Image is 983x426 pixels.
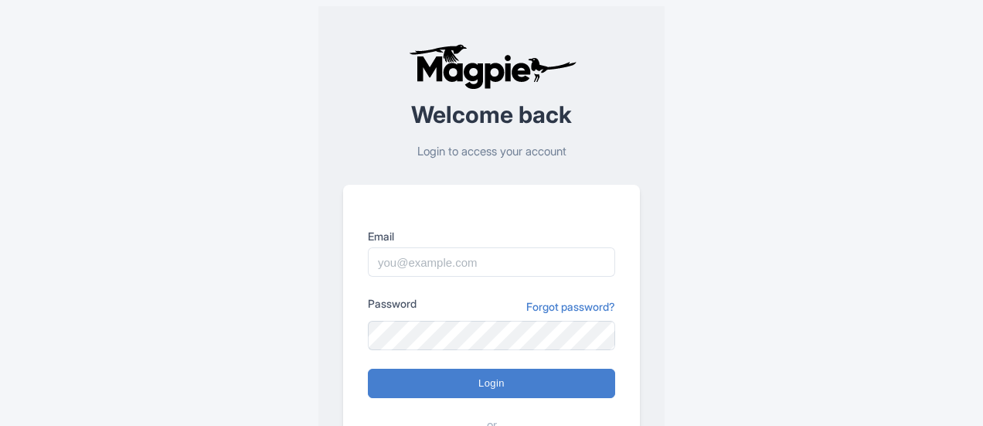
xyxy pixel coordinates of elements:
[343,143,640,161] p: Login to access your account
[368,228,615,244] label: Email
[343,102,640,128] h2: Welcome back
[526,298,615,315] a: Forgot password?
[368,295,417,312] label: Password
[368,369,615,398] input: Login
[405,43,579,90] img: logo-ab69f6fb50320c5b225c76a69d11143b.png
[368,247,615,277] input: you@example.com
